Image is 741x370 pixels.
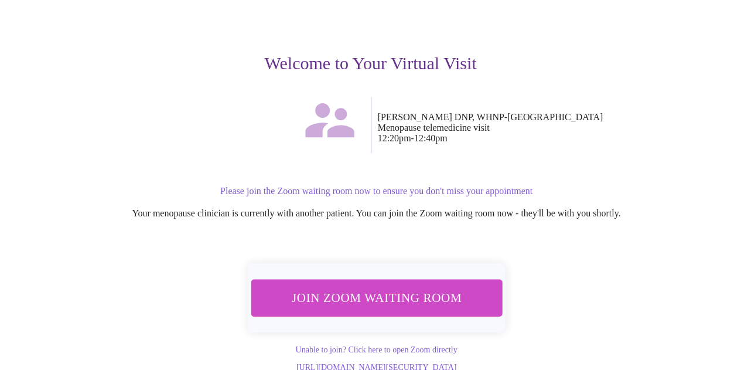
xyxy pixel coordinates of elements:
[19,53,722,73] h3: Welcome to Your Virtual Visit
[378,112,723,144] p: [PERSON_NAME] DNP, WHNP-[GEOGRAPHIC_DATA] Menopause telemedicine visit 12:20pm - 12:40pm
[295,345,457,354] a: Unable to join? Click here to open Zoom directly
[265,287,488,308] span: Join Zoom Waiting Room
[249,279,504,317] button: Join Zoom Waiting Room
[30,208,722,219] p: Your menopause clinician is currently with another patient. You can join the Zoom waiting room no...
[30,186,722,196] p: Please join the Zoom waiting room now to ensure you don't miss your appointment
